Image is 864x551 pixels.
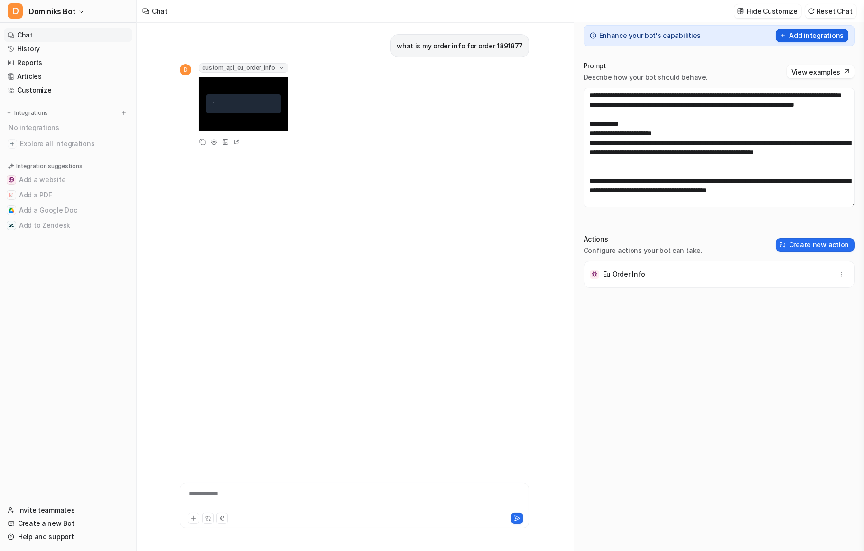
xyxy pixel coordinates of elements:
a: Reports [4,56,132,69]
a: Customize [4,84,132,97]
p: Describe how your bot should behave. [584,73,708,82]
p: Eu Order Info [603,270,645,279]
img: create-action-icon.svg [780,242,786,248]
button: Create new action [776,238,855,252]
div: 1 [212,98,215,110]
img: expand menu [6,110,12,116]
img: reset [808,8,815,15]
a: Chat [4,28,132,42]
p: Integration suggestions [16,162,82,170]
p: Hide Customize [747,6,798,16]
img: explore all integrations [8,139,17,149]
div: No integrations [6,120,132,135]
a: Articles [4,70,132,83]
p: Prompt [584,61,708,71]
img: Add a website [9,177,14,183]
img: Add a Google Doc [9,207,14,213]
button: Add a PDFAdd a PDF [4,187,132,203]
button: Add integrations [776,29,848,42]
a: Create a new Bot [4,517,132,530]
img: Add a PDF [9,192,14,198]
img: menu_add.svg [121,110,127,116]
img: customize [737,8,744,15]
p: Enhance your bot's capabilities [599,31,701,40]
span: D [180,64,191,75]
button: Add to ZendeskAdd to Zendesk [4,218,132,233]
button: Reset Chat [805,4,856,18]
span: Explore all integrations [20,136,129,151]
button: Add a websiteAdd a website [4,172,132,187]
a: Invite teammates [4,504,132,517]
p: what is my order info for order 1891877 [397,40,523,52]
button: Add a Google DocAdd a Google Doc [4,203,132,218]
div: Chat [152,6,167,16]
button: Hide Customize [734,4,801,18]
button: Integrations [4,108,51,118]
p: Configure actions your bot can take. [584,246,703,255]
a: Help and support [4,530,132,543]
span: custom_api_eu_order_info [199,63,288,73]
p: Actions [584,234,703,244]
img: Add to Zendesk [9,223,14,228]
span: Dominiks Bot [28,5,75,18]
button: View examples [787,65,855,78]
img: Eu Order Info icon [590,270,599,279]
span: D [8,3,23,19]
a: Explore all integrations [4,137,132,150]
a: History [4,42,132,56]
p: Integrations [14,109,48,117]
